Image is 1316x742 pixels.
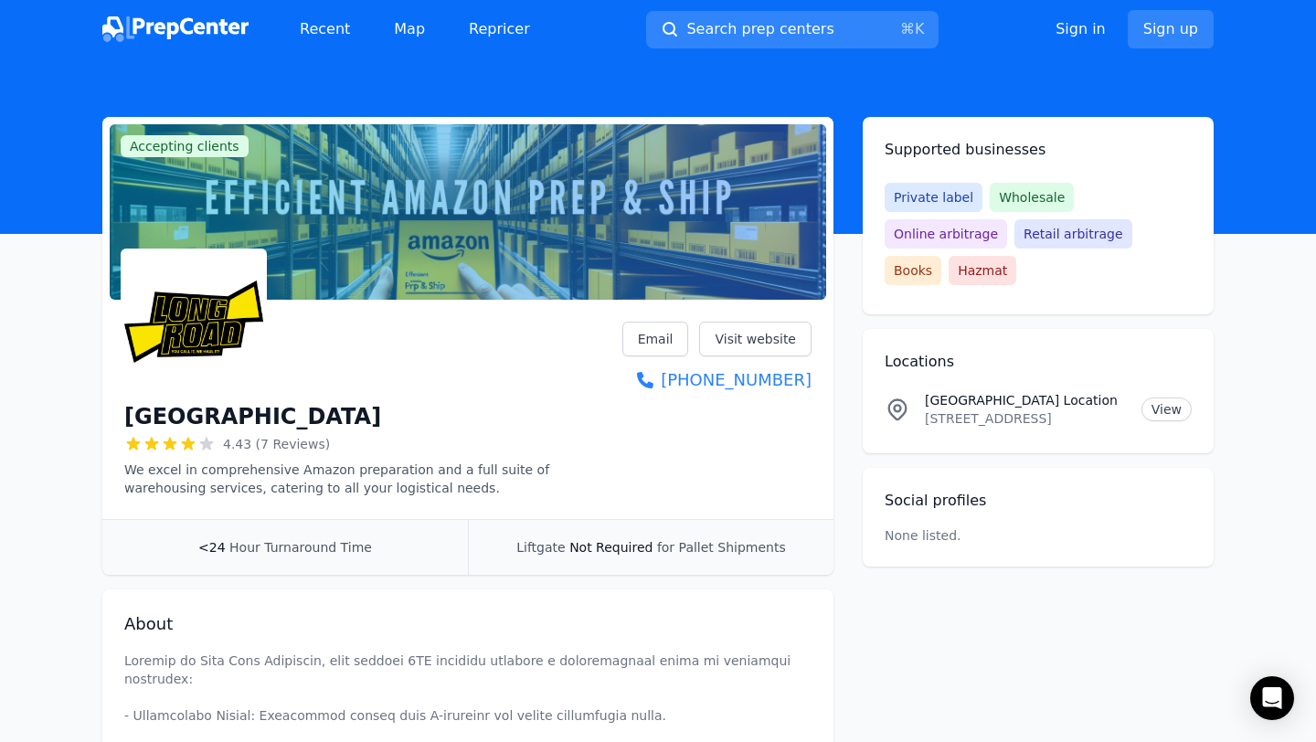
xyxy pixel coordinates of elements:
[885,183,982,212] span: Private label
[885,219,1007,249] span: Online arbitrage
[229,540,372,555] span: Hour Turnaround Time
[686,18,833,40] span: Search prep centers
[516,540,565,555] span: Liftgate
[885,139,1192,161] h2: Supported businesses
[622,322,689,356] a: Email
[1128,10,1214,48] a: Sign up
[699,322,812,356] a: Visit website
[124,611,812,637] h2: About
[379,11,440,48] a: Map
[454,11,545,48] a: Repricer
[1141,397,1192,421] a: View
[885,256,941,285] span: Books
[285,11,365,48] a: Recent
[198,540,226,555] span: <24
[569,540,653,555] span: Not Required
[1056,18,1106,40] a: Sign in
[102,16,249,42] img: PrepCenter
[925,391,1127,409] p: [GEOGRAPHIC_DATA] Location
[124,461,622,497] p: We excel in comprehensive Amazon preparation and a full suite of warehousing services, catering t...
[646,11,939,48] button: Search prep centers⌘K
[900,20,915,37] kbd: ⌘
[885,351,1192,373] h2: Locations
[915,20,925,37] kbd: K
[657,540,786,555] span: for Pallet Shipments
[925,409,1127,428] p: [STREET_ADDRESS]
[622,367,812,393] a: [PHONE_NUMBER]
[885,490,1192,512] h2: Social profiles
[1250,676,1294,720] div: Open Intercom Messenger
[990,183,1074,212] span: Wholesale
[1014,219,1131,249] span: Retail arbitrage
[949,256,1016,285] span: Hazmat
[124,402,381,431] h1: [GEOGRAPHIC_DATA]
[223,435,330,453] span: 4.43 (7 Reviews)
[121,135,249,157] span: Accepting clients
[124,252,263,391] img: Long Road Warehouse
[885,526,961,545] p: None listed.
